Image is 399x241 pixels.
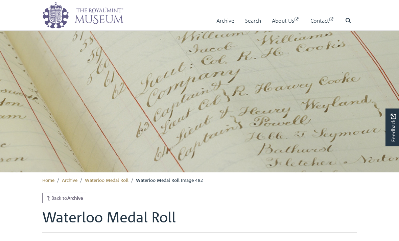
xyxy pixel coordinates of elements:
[42,177,54,183] a: Home
[216,11,234,30] a: Archive
[85,177,128,183] a: Waterloo Medal Roll
[42,2,123,29] img: logo_wide.png
[245,11,261,30] a: Search
[42,193,86,203] a: Back toArchive
[136,177,203,183] span: Waterloo Medal Roll Image 482
[42,209,357,232] h1: Waterloo Medal Roll
[385,109,399,146] a: Would you like to provide feedback?
[389,114,397,142] span: Feedback
[310,11,334,30] a: Contact
[272,11,300,30] a: About Us
[67,195,83,201] strong: Archive
[62,177,77,183] a: Archive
